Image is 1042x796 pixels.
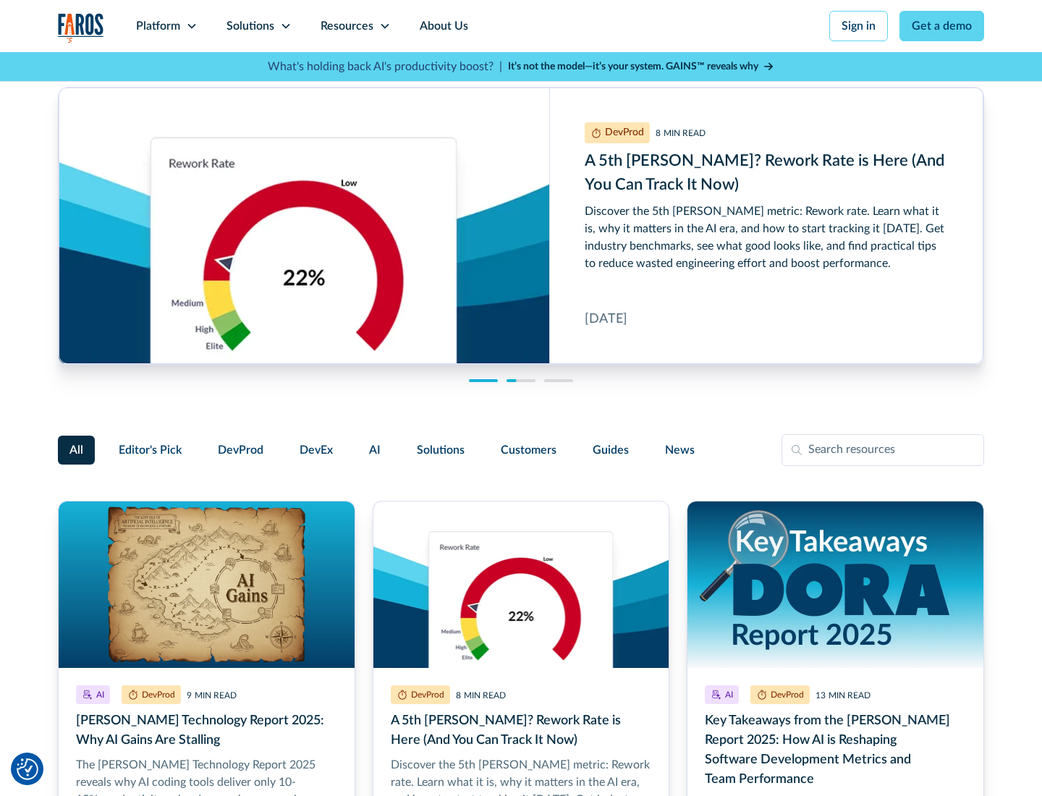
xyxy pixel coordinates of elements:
div: cms-link [59,88,983,364]
span: Customers [501,441,556,459]
div: Resources [321,17,373,35]
a: A 5th DORA Metric? Rework Rate is Here (And You Can Track It Now) [59,88,983,364]
span: Editor's Pick [119,441,182,459]
span: Guides [593,441,629,459]
form: Filter Form [58,434,984,466]
a: Get a demo [899,11,984,41]
span: DevProd [218,441,263,459]
span: All [69,441,83,459]
img: Revisit consent button [17,758,38,780]
span: News [665,441,695,459]
span: DevEx [300,441,333,459]
a: Sign in [829,11,888,41]
img: A semicircular gauge chart titled “Rework Rate.” The needle points to 22%, which falls in the red... [373,501,669,668]
div: Platform [136,17,180,35]
img: Logo of the analytics and reporting company Faros. [58,13,104,43]
input: Search resources [781,434,984,466]
a: home [58,13,104,43]
div: Solutions [226,17,274,35]
p: What's holding back AI's productivity boost? | [268,58,502,75]
img: Key takeaways from the DORA Report 2025 [687,501,983,668]
img: Treasure map to the lost isle of artificial intelligence [59,501,355,668]
strong: It’s not the model—it’s your system. GAINS™ reveals why [508,62,758,72]
a: It’s not the model—it’s your system. GAINS™ reveals why [508,59,774,75]
span: AI [369,441,381,459]
span: Solutions [417,441,465,459]
button: Cookie Settings [17,758,38,780]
